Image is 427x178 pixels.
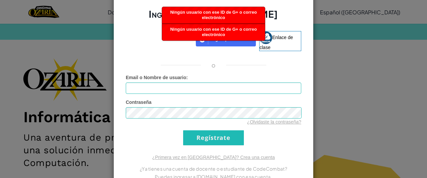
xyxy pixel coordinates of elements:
font: Enlace de clase [260,34,293,50]
font: Ningún usuario con ese ID de G+ o correo electrónico [170,10,257,20]
input: Regístrate [183,130,244,145]
iframe: Iniciar sesión con el botón de Google [122,30,196,45]
font: Ingresa en [DOMAIN_NAME] [149,8,278,20]
font: Contraseña [126,100,151,105]
font: ¿Ya tienes una cuenta de docente o estudiante de CodeCombat? [140,166,287,172]
font: : [186,75,188,80]
font: Ningún usuario con ese ID de G+ o correo electrónico [170,27,257,37]
font: Email o Nombre de usuario [126,75,186,80]
a: ¿Olvidaste la contraseña? [247,119,301,125]
a: ¿Primera vez en [GEOGRAPHIC_DATA]? Crea una cuenta [152,155,275,160]
font: o [211,61,216,69]
img: classlink-logo-small.png [260,31,272,44]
